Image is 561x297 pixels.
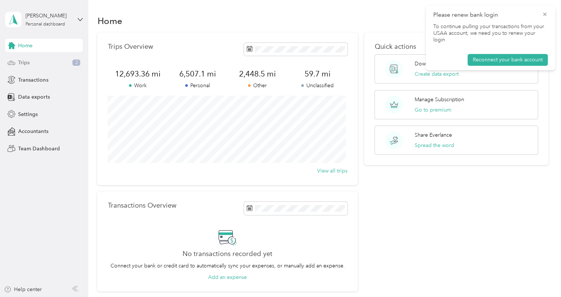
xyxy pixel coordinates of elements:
iframe: Everlance-gr Chat Button Frame [520,256,561,297]
h1: Home [97,17,122,25]
span: Trips [18,59,30,66]
p: Trips Overview [108,43,153,51]
p: Other [228,82,288,89]
button: Reconnect your bank account [467,54,548,66]
button: Add an expense [208,273,247,281]
span: 59.7 mi [288,69,347,79]
button: Go to premium [415,106,451,114]
span: Home [18,42,33,49]
p: Personal [168,82,228,89]
p: Quick actions [374,43,538,51]
span: 12,693.36 mi [108,69,167,79]
span: Accountants [18,127,48,135]
span: 2 [72,59,80,66]
button: Help center [4,286,42,293]
p: Please renew bank login [433,10,537,20]
span: 2,448.5 mi [228,69,288,79]
p: Share Everlance [415,131,452,139]
button: View all trips [317,167,347,175]
h2: No transactions recorded yet [183,250,272,258]
span: Settings [18,110,38,118]
span: Transactions [18,76,48,84]
p: Work [108,82,167,89]
div: Personal dashboard [25,22,65,27]
p: Transactions Overview [108,202,176,209]
span: Team Dashboard [18,145,59,153]
p: Download your trips & transactions [415,60,497,68]
button: Spread the word [415,141,454,149]
p: Manage Subscription [415,96,464,103]
p: Unclassified [288,82,347,89]
span: 6,507.1 mi [168,69,228,79]
p: Connect your bank or credit card to automatically sync your expenses, or manually add an expense. [110,262,345,270]
div: [PERSON_NAME] [25,12,72,20]
button: Create data export [415,70,459,78]
p: To continue pulling your transactions from your USAA account, we need you to renew your login [433,23,548,44]
span: Data exports [18,93,50,101]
